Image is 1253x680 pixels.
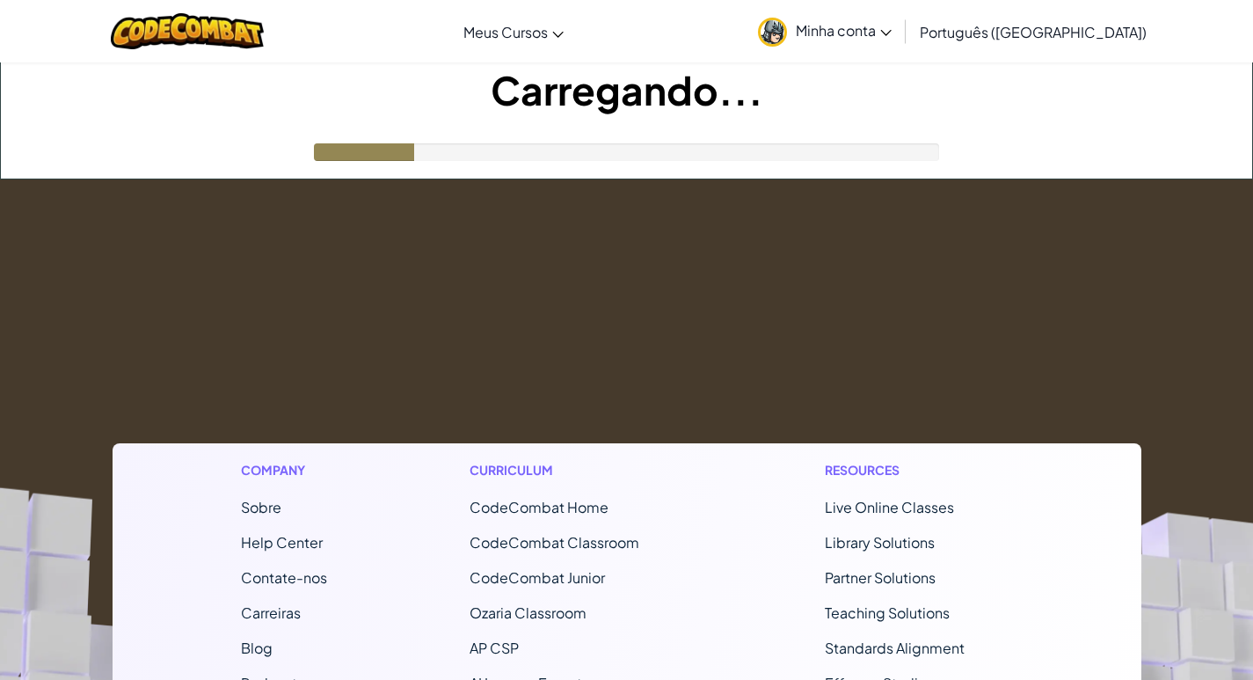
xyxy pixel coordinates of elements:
[825,568,936,587] a: Partner Solutions
[470,461,682,479] h1: Curriculum
[241,639,273,657] a: Blog
[241,568,327,587] span: Contate-nos
[825,498,954,516] a: Live Online Classes
[825,603,950,622] a: Teaching Solutions
[111,13,265,49] img: CodeCombat logo
[470,568,605,587] a: CodeCombat Junior
[825,533,935,552] a: Library Solutions
[825,639,965,657] a: Standards Alignment
[1,62,1252,117] h1: Carregando...
[911,8,1155,55] a: Português ([GEOGRAPHIC_DATA])
[470,533,639,552] a: CodeCombat Classroom
[470,498,608,516] span: CodeCombat Home
[470,603,586,622] a: Ozaria Classroom
[920,23,1147,41] span: Português ([GEOGRAPHIC_DATA])
[241,461,327,479] h1: Company
[241,498,281,516] a: Sobre
[825,461,1012,479] h1: Resources
[749,4,900,59] a: Minha conta
[241,603,301,622] a: Carreiras
[463,23,548,41] span: Meus Cursos
[455,8,572,55] a: Meus Cursos
[470,639,519,657] a: AP CSP
[241,533,323,552] a: Help Center
[758,18,787,47] img: avatar
[796,21,892,40] span: Minha conta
